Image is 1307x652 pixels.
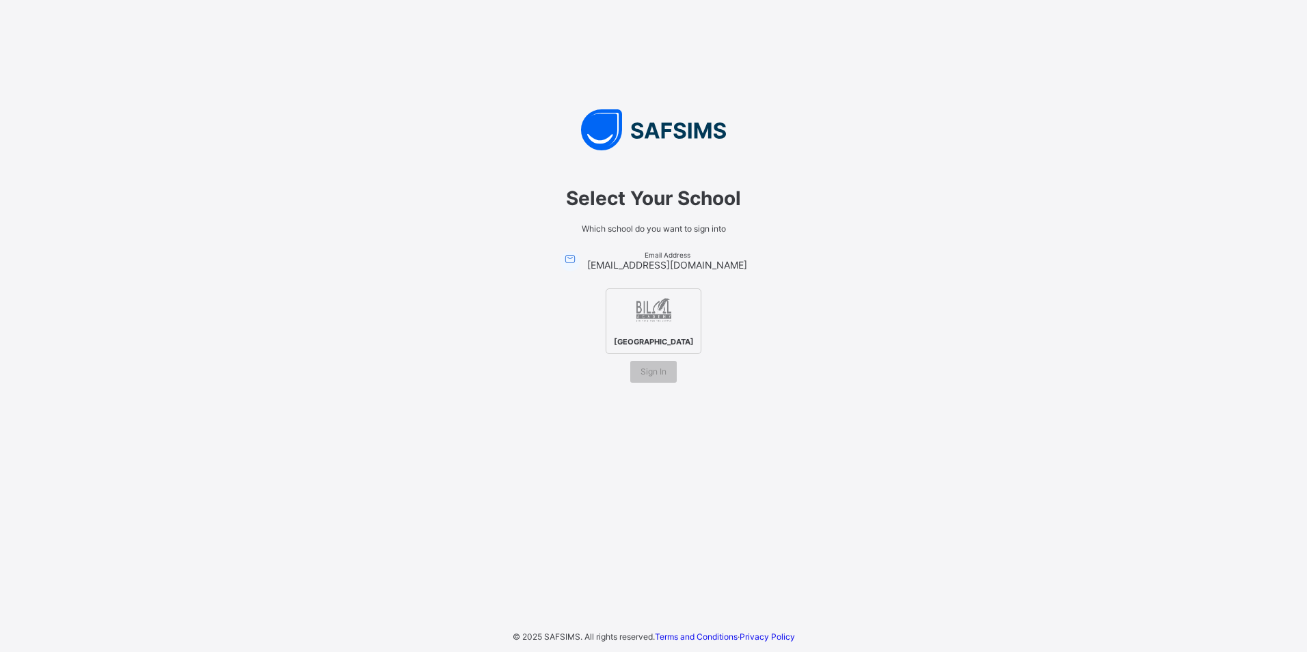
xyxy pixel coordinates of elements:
img: Bilal Academy [635,293,673,330]
a: Privacy Policy [740,631,795,642]
span: [GEOGRAPHIC_DATA] [610,334,697,350]
span: Which school do you want to sign into [462,223,845,234]
span: Email Address [587,251,747,259]
span: © 2025 SAFSIMS. All rights reserved. [513,631,655,642]
img: SAFSIMS Logo [448,109,859,150]
span: Sign In [641,366,666,377]
span: [EMAIL_ADDRESS][DOMAIN_NAME] [587,259,747,271]
a: Terms and Conditions [655,631,738,642]
span: Select Your School [462,187,845,210]
span: · [655,631,795,642]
